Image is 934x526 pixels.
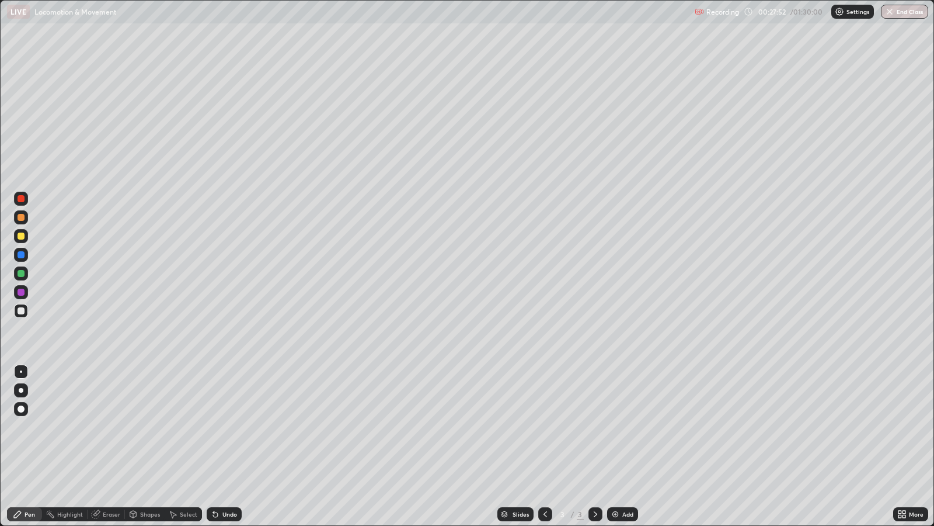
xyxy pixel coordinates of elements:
p: Settings [846,9,869,15]
p: Locomotion & Movement [34,7,116,16]
img: recording.375f2c34.svg [695,7,704,16]
img: class-settings-icons [835,7,844,16]
p: LIVE [11,7,26,16]
img: end-class-cross [885,7,894,16]
div: Eraser [103,511,120,517]
div: / [571,511,574,518]
div: Shapes [140,511,160,517]
button: End Class [881,5,928,19]
div: Slides [513,511,529,517]
p: Recording [706,8,739,16]
div: 3 [577,509,584,520]
div: Pen [25,511,35,517]
div: Highlight [57,511,83,517]
img: add-slide-button [611,510,620,519]
div: 3 [557,511,569,518]
div: More [909,511,923,517]
div: Add [622,511,633,517]
div: Select [180,511,197,517]
div: Undo [222,511,237,517]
